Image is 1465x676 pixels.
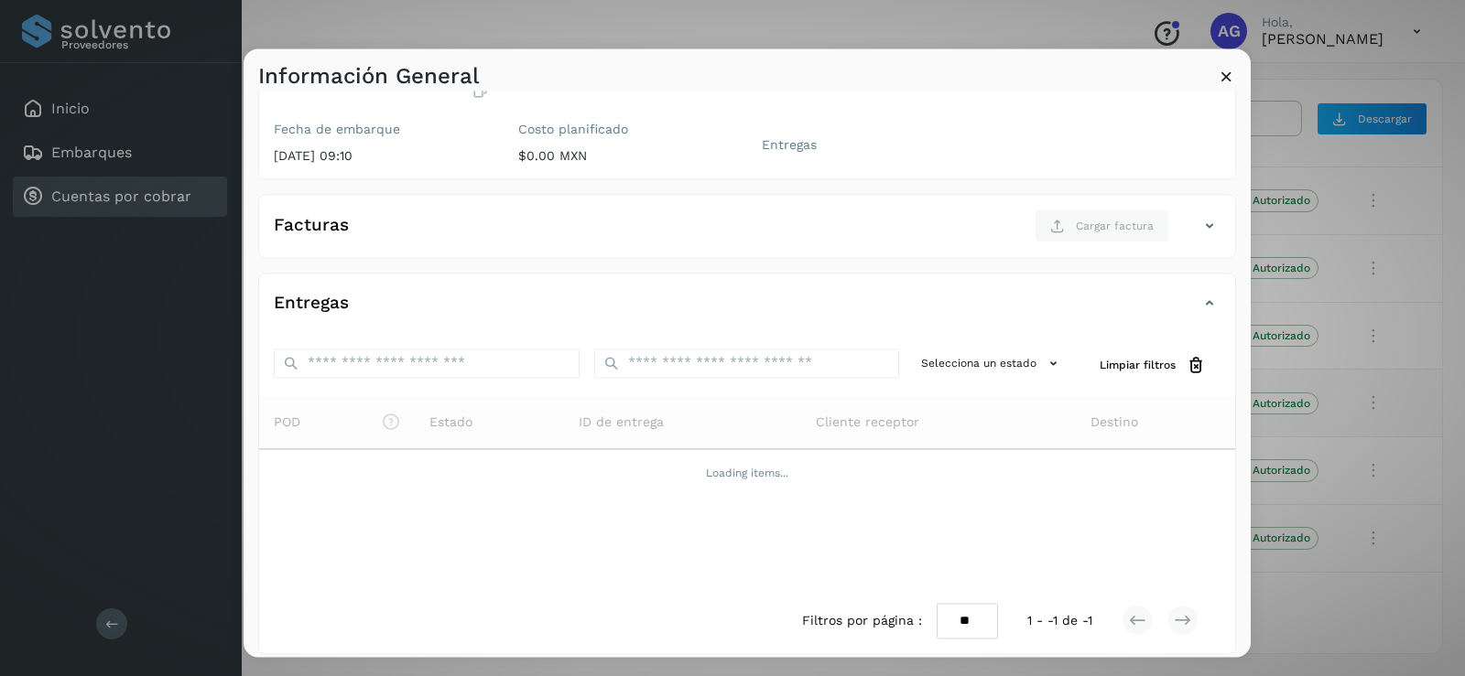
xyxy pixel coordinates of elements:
[259,288,1235,334] div: Entregas
[802,611,922,630] span: Filtros por página :
[914,349,1070,379] button: Selecciona un estado
[1100,358,1176,374] span: Limpiar filtros
[274,413,400,432] span: POD
[518,123,733,138] label: Costo planificado
[518,149,733,165] p: $0.00 MXN
[816,413,919,432] span: Cliente receptor
[1091,413,1138,432] span: Destino
[1076,218,1154,234] span: Cargar factura
[274,294,349,315] h4: Entregas
[259,209,1235,257] div: FacturasCargar factura
[259,449,1235,497] td: Loading items...
[258,63,479,90] h3: Información General
[762,138,977,154] label: Entregas
[429,413,472,432] span: Estado
[1085,349,1221,382] button: Limpiar filtros
[274,216,349,237] h4: Facturas
[579,413,664,432] span: ID de entrega
[1035,209,1169,242] button: Cargar factura
[1027,611,1092,630] span: 1 - -1 de -1
[274,123,489,138] label: Fecha de embarque
[274,149,489,165] p: [DATE] 09:10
